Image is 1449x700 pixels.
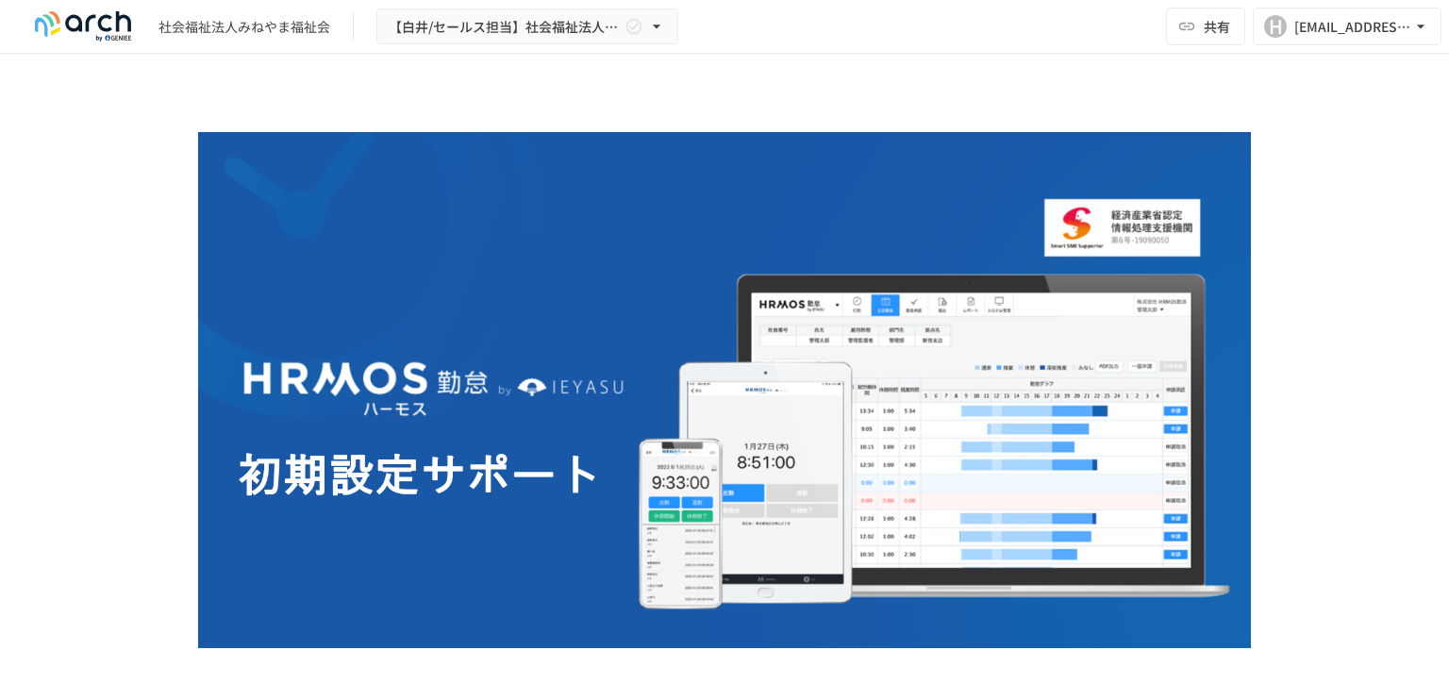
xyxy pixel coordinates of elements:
[1294,15,1411,39] div: [EMAIL_ADDRESS][DOMAIN_NAME]
[198,132,1251,648] img: GdztLVQAPnGLORo409ZpmnRQckwtTrMz8aHIKJZF2AQ
[23,11,143,42] img: logo-default@2x-9cf2c760.svg
[376,8,678,45] button: 【白井/セールス担当】社会福祉法人みねやま福祉会様_初期設定サポート
[389,15,621,39] span: 【白井/セールス担当】社会福祉法人みねやま福祉会様_初期設定サポート
[1204,16,1230,37] span: 共有
[1264,15,1287,38] div: H
[158,17,330,37] div: 社会福祉法人みねやま福祉会
[1166,8,1245,45] button: 共有
[1253,8,1441,45] button: H[EMAIL_ADDRESS][DOMAIN_NAME]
